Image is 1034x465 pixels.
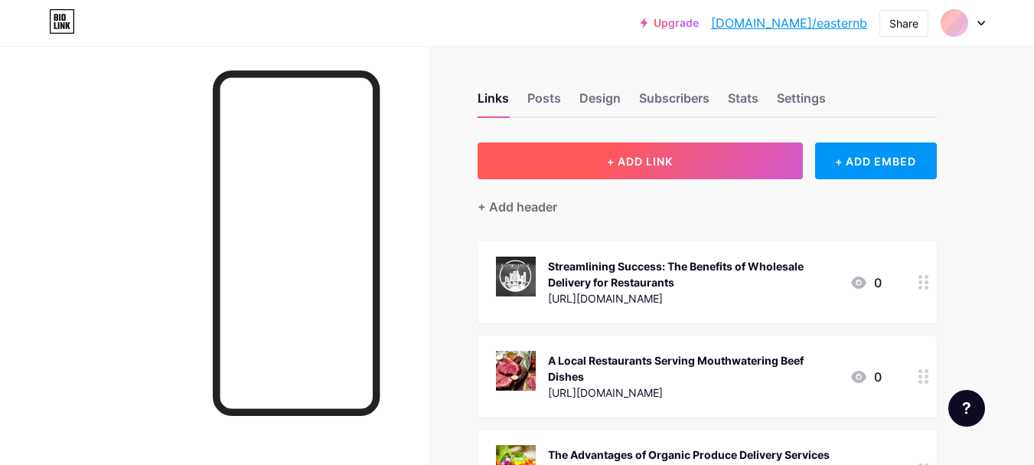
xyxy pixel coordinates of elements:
div: + ADD EMBED [815,142,937,179]
div: 0 [850,368,882,386]
div: Posts [527,89,561,116]
div: Stats [728,89,758,116]
span: + ADD LINK [607,155,673,168]
img: A Local Restaurants Serving Mouthwatering Beef Dishes [496,351,536,391]
div: [URL][DOMAIN_NAME] [548,385,837,401]
div: Subscribers [639,89,709,116]
a: Upgrade [641,17,699,29]
div: Settings [777,89,826,116]
a: [DOMAIN_NAME]/easternb [711,14,867,32]
div: [URL][DOMAIN_NAME] [548,290,837,306]
button: + ADD LINK [478,142,803,179]
img: Streamlining Success: The Benefits of Wholesale Delivery for Restaurants [496,257,536,296]
div: + Add header [478,198,557,216]
div: Share [889,15,918,31]
div: 0 [850,273,882,292]
div: A Local Restaurants Serving Mouthwatering Beef Dishes [548,352,837,385]
div: Streamlining Success: The Benefits of Wholesale Delivery for Restaurants [548,258,837,290]
div: Design [579,89,621,116]
div: Links [478,89,509,116]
